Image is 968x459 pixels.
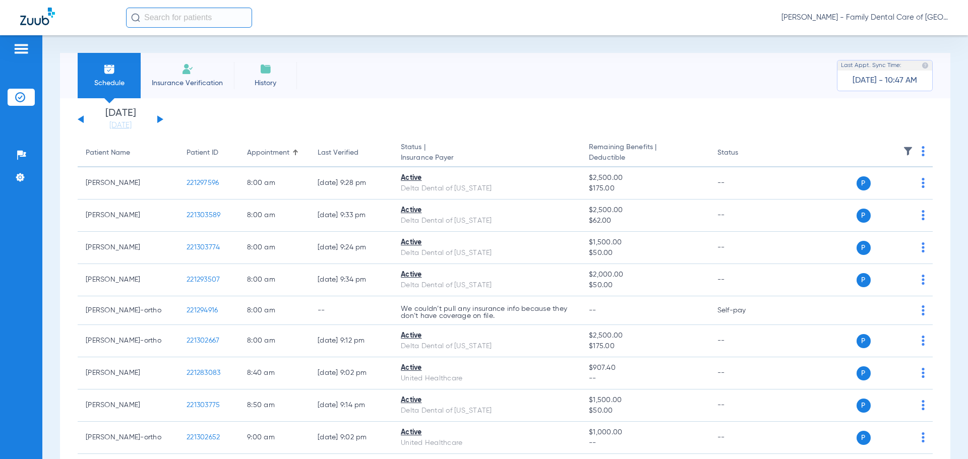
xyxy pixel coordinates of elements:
[187,244,220,251] span: 221303774
[20,8,55,25] img: Zuub Logo
[131,13,140,22] img: Search Icon
[922,305,925,315] img: group-dot-blue.svg
[857,334,871,348] span: P
[310,296,393,325] td: --
[857,273,871,287] span: P
[310,167,393,200] td: [DATE] 9:28 PM
[922,275,925,285] img: group-dot-blue.svg
[239,389,310,422] td: 8:50 AM
[239,422,310,454] td: 9:00 AM
[401,248,573,258] div: Delta Dental of [US_STATE]
[239,167,310,200] td: 8:00 AM
[709,264,777,296] td: --
[187,179,219,186] span: 221297596
[853,76,917,86] span: [DATE] - 10:47 AM
[709,139,777,167] th: Status
[589,331,701,341] span: $2,500.00
[781,13,948,23] span: [PERSON_NAME] - Family Dental Care of [GEOGRAPHIC_DATA]
[310,357,393,389] td: [DATE] 9:02 PM
[903,146,913,156] img: filter.svg
[78,200,178,232] td: [PERSON_NAME]
[401,331,573,341] div: Active
[709,325,777,357] td: --
[401,183,573,194] div: Delta Dental of [US_STATE]
[310,422,393,454] td: [DATE] 9:02 PM
[310,264,393,296] td: [DATE] 9:34 PM
[187,276,220,283] span: 221293507
[589,216,701,226] span: $62.00
[103,63,115,75] img: Schedule
[709,232,777,264] td: --
[589,427,701,438] span: $1,000.00
[401,427,573,438] div: Active
[187,148,231,158] div: Patient ID
[393,139,581,167] th: Status |
[401,395,573,406] div: Active
[13,43,29,55] img: hamburger-icon
[78,357,178,389] td: [PERSON_NAME]
[181,63,194,75] img: Manual Insurance Verification
[857,176,871,190] span: P
[922,400,925,410] img: group-dot-blue.svg
[239,264,310,296] td: 8:00 AM
[187,337,219,344] span: 221302667
[401,237,573,248] div: Active
[589,363,701,373] span: $907.40
[589,373,701,384] span: --
[709,357,777,389] td: --
[589,395,701,406] span: $1,500.00
[401,373,573,384] div: United Healthcare
[589,438,701,448] span: --
[401,406,573,416] div: Delta Dental of [US_STATE]
[187,369,220,376] span: 221283083
[187,402,220,409] span: 221303775
[857,431,871,445] span: P
[401,216,573,226] div: Delta Dental of [US_STATE]
[401,173,573,183] div: Active
[841,60,901,71] span: Last Appt. Sync Time:
[318,148,385,158] div: Last Verified
[589,341,701,352] span: $175.00
[148,78,226,88] span: Insurance Verification
[247,148,301,158] div: Appointment
[922,368,925,378] img: group-dot-blue.svg
[589,183,701,194] span: $175.00
[239,296,310,325] td: 8:00 AM
[401,205,573,216] div: Active
[86,148,130,158] div: Patient Name
[589,406,701,416] span: $50.00
[78,422,178,454] td: [PERSON_NAME]-ortho
[709,422,777,454] td: --
[857,209,871,223] span: P
[589,205,701,216] span: $2,500.00
[401,270,573,280] div: Active
[401,438,573,448] div: United Healthcare
[922,62,929,69] img: last sync help info
[922,146,925,156] img: group-dot-blue.svg
[78,232,178,264] td: [PERSON_NAME]
[922,336,925,346] img: group-dot-blue.svg
[239,200,310,232] td: 8:00 AM
[857,366,871,380] span: P
[709,389,777,422] td: --
[589,280,701,291] span: $50.00
[581,139,709,167] th: Remaining Benefits |
[78,296,178,325] td: [PERSON_NAME]-ortho
[589,237,701,248] span: $1,500.00
[260,63,272,75] img: History
[589,153,701,163] span: Deductible
[589,307,596,314] span: --
[78,264,178,296] td: [PERSON_NAME]
[922,242,925,252] img: group-dot-blue.svg
[709,167,777,200] td: --
[857,399,871,413] span: P
[709,200,777,232] td: --
[86,148,170,158] div: Patient Name
[126,8,252,28] input: Search for patients
[709,296,777,325] td: Self-pay
[310,200,393,232] td: [DATE] 9:33 PM
[310,232,393,264] td: [DATE] 9:24 PM
[310,325,393,357] td: [DATE] 9:12 PM
[310,389,393,422] td: [DATE] 9:14 PM
[239,325,310,357] td: 8:00 AM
